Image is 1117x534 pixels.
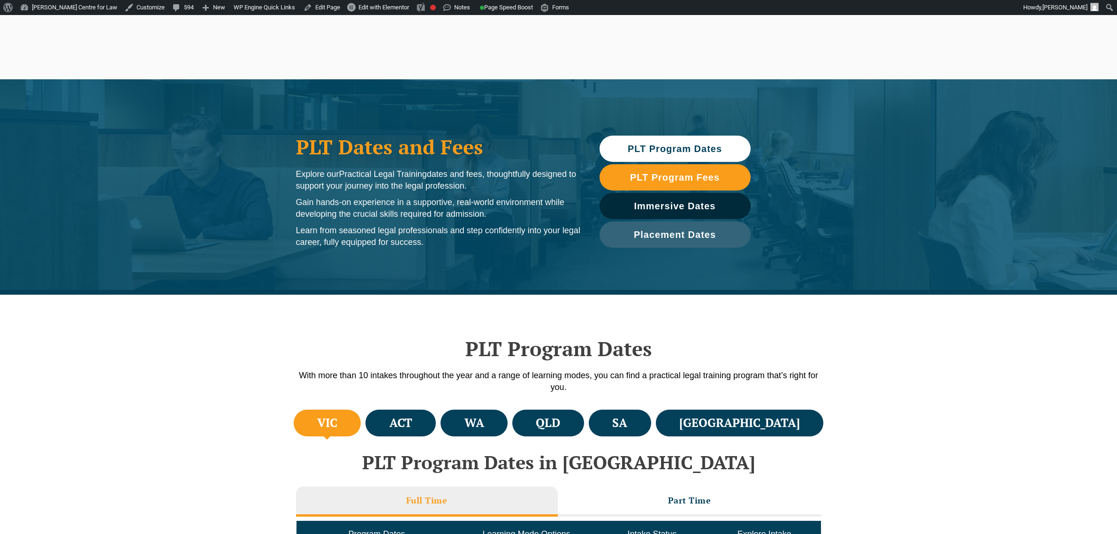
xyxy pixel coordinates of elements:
[339,169,427,179] span: Practical Legal Training
[291,337,826,360] h2: PLT Program Dates
[389,415,412,431] h4: ACT
[1042,4,1087,11] span: [PERSON_NAME]
[612,415,627,431] h4: SA
[296,225,581,248] p: Learn from seasoned legal professionals and step confidently into your legal career, fully equipp...
[600,136,751,162] a: PLT Program Dates
[358,4,409,11] span: Edit with Elementor
[406,495,448,506] h3: Full Time
[430,5,436,10] div: Focus keyphrase not set
[317,415,337,431] h4: VIC
[296,135,581,159] h1: PLT Dates and Fees
[634,230,716,239] span: Placement Dates
[600,164,751,191] a: PLT Program Fees
[296,197,581,220] p: Gain hands-on experience in a supportive, real-world environment while developing the crucial ski...
[630,173,720,182] span: PLT Program Fees
[291,370,826,393] p: With more than 10 intakes throughout the year and a range of learning modes, you can find a pract...
[291,452,826,473] h2: PLT Program Dates in [GEOGRAPHIC_DATA]
[600,193,751,219] a: Immersive Dates
[600,221,751,248] a: Placement Dates
[464,415,484,431] h4: WA
[628,144,722,153] span: PLT Program Dates
[296,168,581,192] p: Explore our dates and fees, thoughtfully designed to support your journey into the legal profession.
[536,415,560,431] h4: QLD
[679,415,800,431] h4: [GEOGRAPHIC_DATA]
[668,495,711,506] h3: Part Time
[634,201,716,211] span: Immersive Dates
